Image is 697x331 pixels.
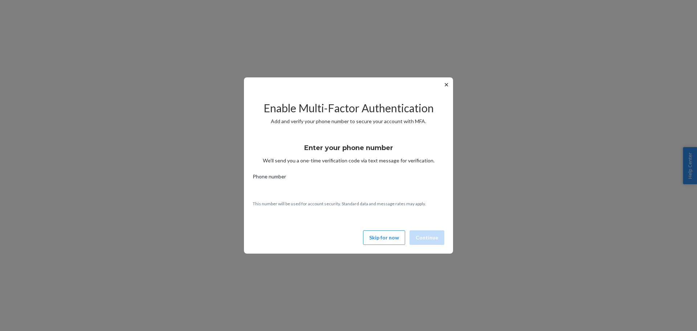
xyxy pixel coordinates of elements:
[253,173,286,183] span: Phone number
[443,80,450,89] button: ✕
[253,201,444,207] p: This number will be used for account security. Standard data and message rates may apply.
[304,143,393,153] h3: Enter your phone number
[409,230,444,245] button: Continue
[363,230,405,245] button: Skip for now
[253,137,444,164] div: We’ll send you a one-time verification code via text message for verification.
[253,118,444,125] p: Add and verify your phone number to secure your account with MFA.
[253,102,444,114] h2: Enable Multi-Factor Authentication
